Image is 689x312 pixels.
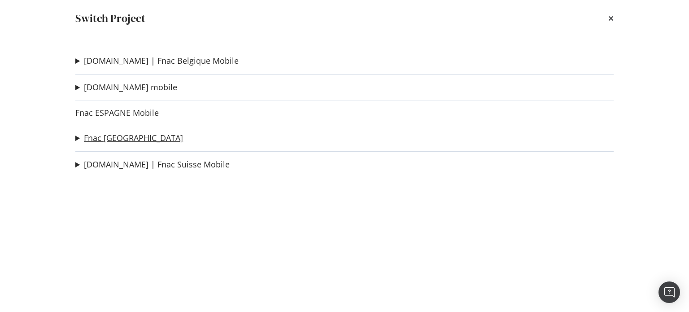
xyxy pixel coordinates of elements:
[84,83,177,92] a: [DOMAIN_NAME] mobile
[658,281,680,303] div: Open Intercom Messenger
[84,160,230,169] a: [DOMAIN_NAME] | Fnac Suisse Mobile
[75,11,145,26] div: Switch Project
[608,11,614,26] div: times
[84,56,239,66] a: [DOMAIN_NAME] | Fnac Belgique Mobile
[75,55,239,67] summary: [DOMAIN_NAME] | Fnac Belgique Mobile
[75,108,159,118] a: Fnac ESPAGNE Mobile
[75,132,183,144] summary: Fnac [GEOGRAPHIC_DATA]
[75,82,177,93] summary: [DOMAIN_NAME] mobile
[84,133,183,143] a: Fnac [GEOGRAPHIC_DATA]
[75,159,230,171] summary: [DOMAIN_NAME] | Fnac Suisse Mobile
